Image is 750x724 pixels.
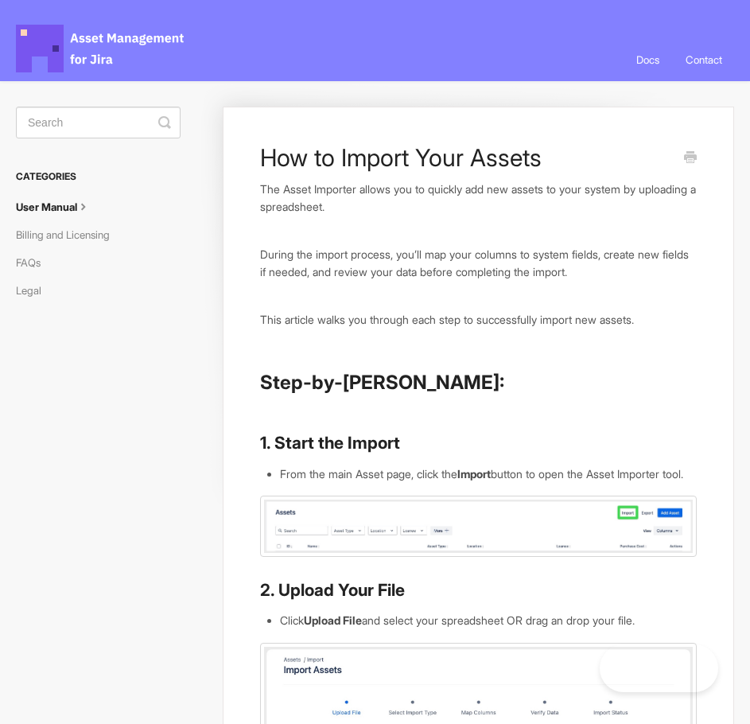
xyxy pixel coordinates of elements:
a: User Manual [16,194,103,220]
span: Asset Management for Jira Docs [16,25,186,72]
a: Print this Article [684,150,697,167]
img: file-QvZ9KPEGLA.jpg [260,496,697,556]
a: Docs [624,38,671,81]
h3: 1. Start the Import [260,432,697,454]
input: Search [16,107,181,138]
p: During the import process, you’ll map your columns to system fields, create new fields if needed,... [260,246,697,280]
h2: Step-by-[PERSON_NAME]: [260,370,697,395]
p: The Asset Importer allows you to quickly add new assets to your system by uploading a spreadsheet. [260,181,697,215]
h3: Categories [16,162,181,191]
strong: Upload File [304,613,362,627]
h1: How to Import Your Assets [260,143,673,172]
a: Legal [16,278,53,303]
a: Billing and Licensing [16,222,122,247]
a: Contact [674,38,734,81]
h3: 2. Upload Your File [260,579,697,601]
li: Click and select your spreadsheet OR drag an drop your file. [280,612,697,629]
iframe: Toggle Customer Support [600,644,718,692]
li: From the main Asset page, click the button to open the Asset Importer tool. [280,465,697,483]
p: This article walks you through each step to successfully import new assets. [260,311,697,329]
a: FAQs [16,250,52,275]
strong: Import [457,467,491,481]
